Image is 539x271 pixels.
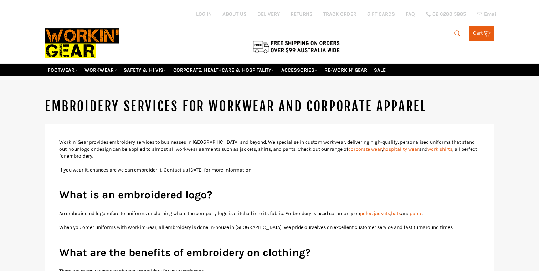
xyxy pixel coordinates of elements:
[59,245,480,260] h2: What are the benefits of embroidery on clothing?
[45,23,119,63] img: Workin Gear leaders in Workwear, Safety Boots, PPE, Uniforms. Australia's No.1 in Workwear
[252,39,341,54] img: Flat $9.95 shipping Australia wide
[59,188,480,202] h2: What is an embroidered logo?
[59,139,480,159] p: Workin’ Gear provides embroidery services to businesses in [GEOGRAPHIC_DATA] and beyond. We speci...
[196,11,212,17] a: Log in
[59,167,480,173] p: If you wear it, chances are we can embroider it. Contact us [DATE] for more information!
[484,12,498,17] span: Email
[59,210,480,217] p: An embroidered logo refers to uniforms or clothing where the company logo is stitched into its fa...
[121,64,169,76] a: SAFETY & HI VIS
[410,210,422,216] a: pants
[45,64,81,76] a: FOOTWEAR
[323,11,356,17] a: TRACK ORDER
[391,210,401,216] a: hats
[469,26,494,41] a: Cart
[322,64,370,76] a: RE-WORKIN' GEAR
[371,64,389,76] a: SALE
[278,64,320,76] a: ACCESSORIES
[432,12,466,17] span: 02 6280 5885
[45,98,494,116] h1: Embroidery Services for Workwear and Corporate Apparel
[477,11,498,17] a: Email
[427,146,452,152] a: work shirts
[257,11,280,17] a: DELIVERY
[374,210,390,216] a: jackets
[59,224,480,231] p: When you order uniforms with Workin’ Gear, all embroidery is done in-house in [GEOGRAPHIC_DATA]. ...
[406,11,415,17] a: FAQ
[82,64,120,76] a: WORKWEAR
[222,11,247,17] a: ABOUT US
[170,64,277,76] a: CORPORATE, HEALTHCARE & HOSPITALITY
[291,11,313,17] a: RETURNS
[348,146,382,152] a: corporate wear
[360,210,373,216] a: polos
[426,12,466,17] a: 02 6280 5885
[367,11,395,17] a: GIFT CARDS
[383,146,419,152] a: hospitality wear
